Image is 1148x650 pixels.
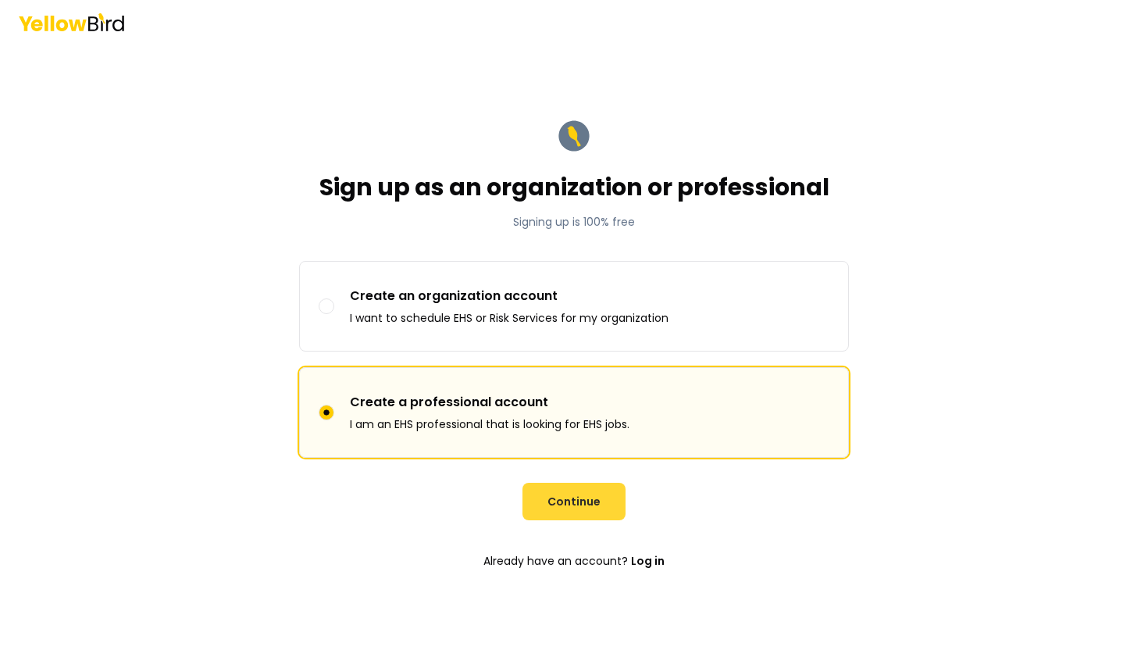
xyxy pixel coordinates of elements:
[319,173,829,202] h1: Sign up as an organization or professional
[350,416,629,432] p: I am an EHS professional that is looking for EHS jobs.
[319,405,334,420] button: Create a professional accountI am an EHS professional that is looking for EHS jobs.
[350,393,629,412] p: Create a professional account
[319,214,829,230] p: Signing up is 100% free
[631,545,665,577] a: Log in
[299,545,849,577] p: Already have an account?
[319,298,334,314] button: Create an organization accountI want to schedule EHS or Risk Services for my organization
[350,310,668,326] p: I want to schedule EHS or Risk Services for my organization
[522,483,626,520] button: Continue
[350,287,668,305] p: Create an organization account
